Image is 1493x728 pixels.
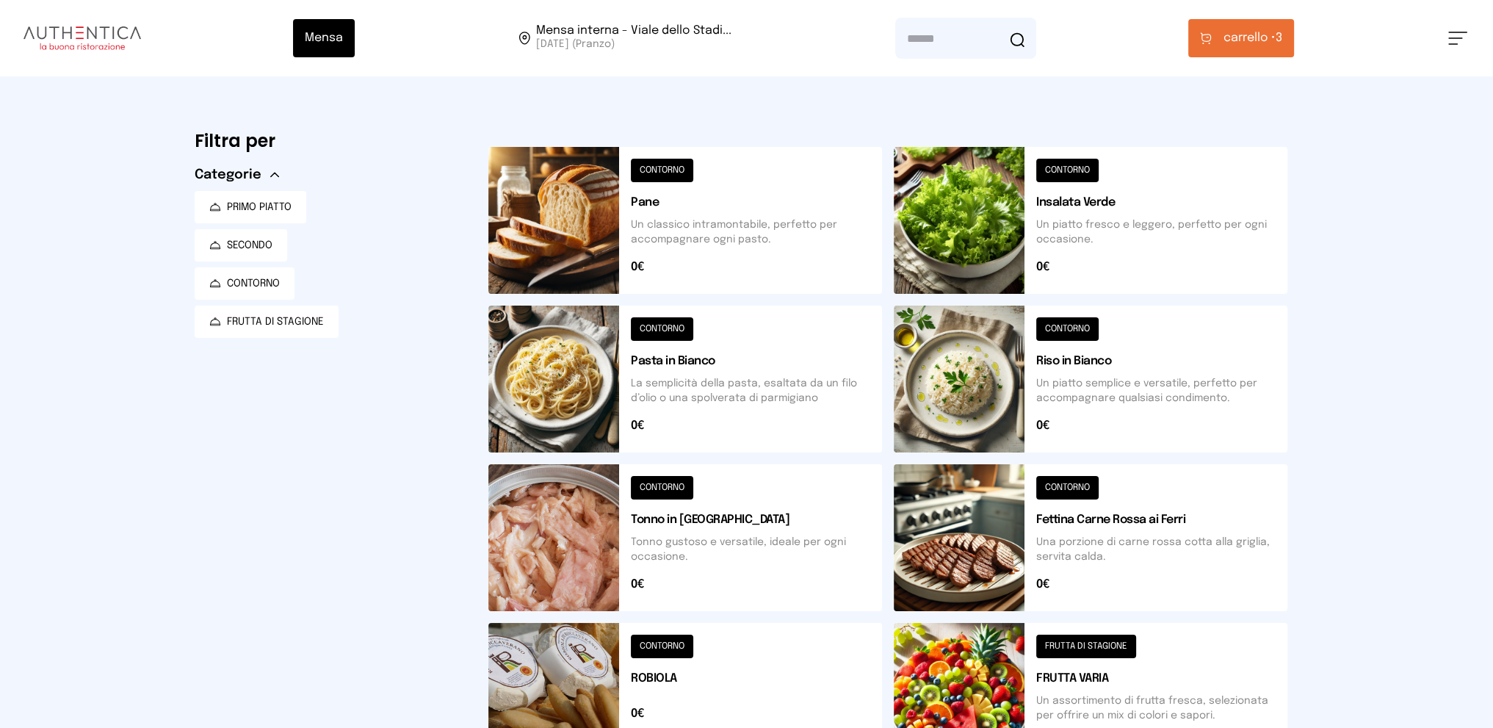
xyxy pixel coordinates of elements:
[1223,29,1276,47] span: carrello •
[195,165,261,185] span: Categorie
[1223,29,1282,47] span: 3
[293,19,355,57] button: Mensa
[195,165,279,185] button: Categorie
[227,200,292,215] span: PRIMO PIATTO
[227,314,324,329] span: FRUTTA DI STAGIONE
[1188,19,1294,57] button: carrello •3
[195,191,306,223] button: PRIMO PIATTO
[195,306,339,338] button: FRUTTA DI STAGIONE
[227,238,272,253] span: SECONDO
[24,26,141,50] img: logo.8f33a47.png
[536,37,731,51] span: [DATE] (Pranzo)
[227,276,280,291] span: CONTORNO
[195,129,465,153] h6: Filtra per
[195,229,287,262] button: SECONDO
[536,25,731,51] span: Viale dello Stadio, 77, 05100 Terni TR, Italia
[195,267,294,300] button: CONTORNO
